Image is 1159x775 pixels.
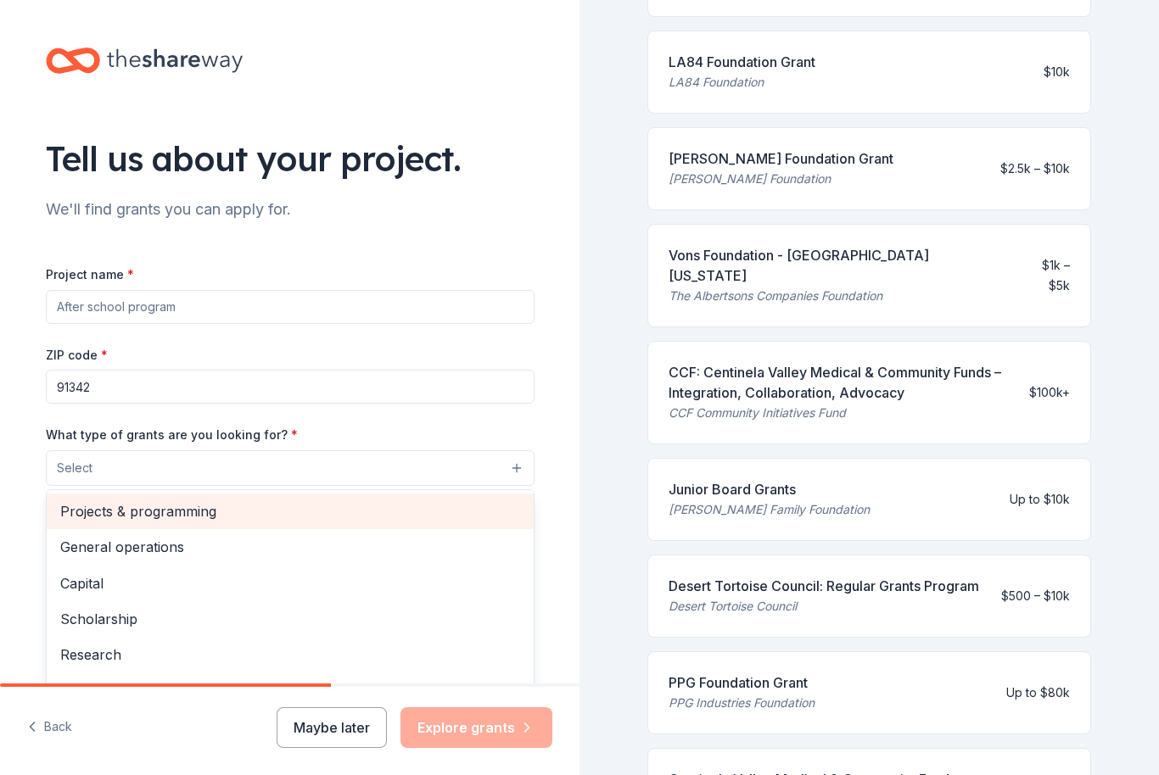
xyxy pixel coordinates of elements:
span: Select [57,458,92,478]
button: Select [46,450,535,486]
span: General operations [60,536,520,558]
span: Projects & programming [60,500,520,522]
span: Capital [60,572,520,594]
span: Scholarship [60,608,520,630]
span: Research [60,644,520,666]
span: Education [60,680,520,702]
div: Select [46,489,535,693]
